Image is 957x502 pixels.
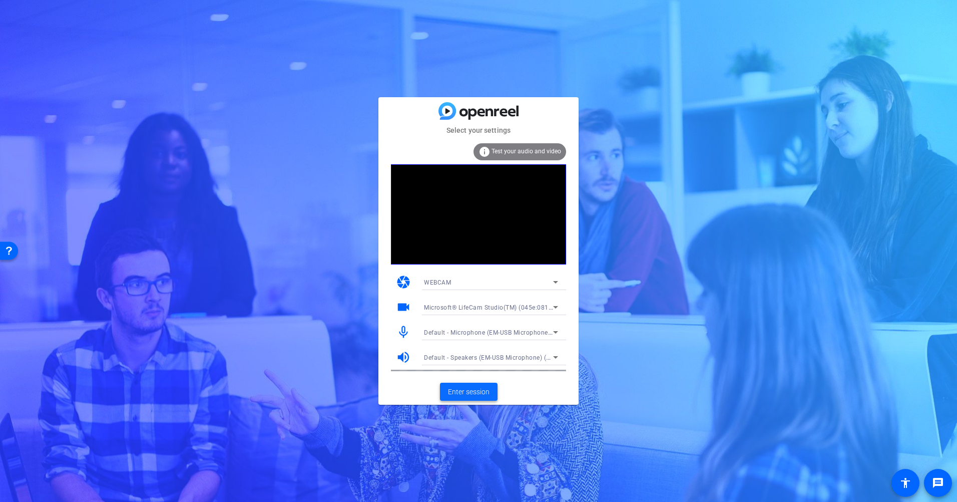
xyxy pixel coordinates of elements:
span: WEBCAM [424,279,451,286]
span: Default - Microphone (EM-USB Microphone) (0a73:0024) [424,328,588,336]
mat-icon: info [478,146,491,158]
span: Default - Speakers (EM-USB Microphone) (0a73:0024) [424,353,580,361]
button: Enter session [440,383,498,401]
span: Enter session [448,387,490,397]
span: Test your audio and video [492,148,561,155]
mat-icon: mic_none [396,325,411,340]
mat-icon: volume_up [396,350,411,365]
mat-icon: videocam [396,300,411,315]
span: Microsoft® LifeCam Studio(TM) (045e:0811) [424,303,555,311]
mat-icon: camera [396,275,411,290]
img: blue-gradient.svg [438,102,519,120]
mat-icon: accessibility [899,477,911,489]
mat-card-subtitle: Select your settings [378,125,579,136]
mat-icon: message [932,477,944,489]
